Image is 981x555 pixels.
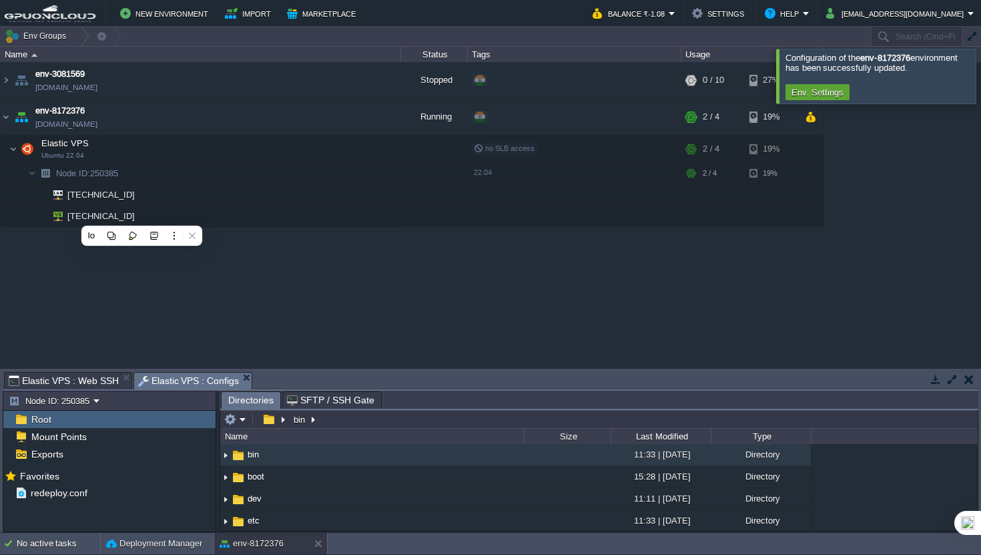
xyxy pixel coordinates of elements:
[1,47,400,62] div: Name
[18,136,37,162] img: AMDAwAAAACH5BAEAAAAALAAAAAABAAEAAAICRAEAOw==
[220,511,231,532] img: AMDAwAAAACH5BAEAAAAALAAAAAABAAEAAAICRAEAOw==
[40,138,91,149] span: Elastic VPS
[246,515,262,526] a: etc
[611,488,711,509] div: 11:11 | [DATE]
[36,206,44,226] img: AMDAwAAAACH5BAEAAAAALAAAAAABAAEAAAICRAEAOw==
[611,466,711,487] div: 15:28 | [DATE]
[28,163,36,184] img: AMDAwAAAACH5BAEAAAAALAAAAAABAAEAAAICRAEAOw==
[5,27,71,45] button: Env Groups
[682,47,823,62] div: Usage
[612,429,711,444] div: Last Modified
[17,471,61,482] a: Favorites
[787,86,848,98] button: Env. Settings
[120,5,212,21] button: New Environment
[402,47,467,62] div: Status
[44,184,63,205] img: AMDAwAAAACH5BAEAAAAALAAAAAABAAEAAAICRAEAOw==
[9,395,93,407] button: Node ID: 250385
[36,184,44,205] img: AMDAwAAAACH5BAEAAAAALAAAAAABAAEAAAICRAEAOw==
[711,466,811,487] div: Directory
[138,373,240,389] span: Elastic VPS : Configs
[9,373,119,389] span: Elastic VPS : Web SSH
[703,163,717,184] div: 2 / 4
[703,99,719,135] div: 2 / 4
[749,99,793,135] div: 19%
[711,510,811,531] div: Directory
[12,62,31,98] img: AMDAwAAAACH5BAEAAAAALAAAAAABAAEAAAICRAEAOw==
[28,487,89,499] a: redeploy.conf
[711,444,811,465] div: Directory
[220,467,231,488] img: AMDAwAAAACH5BAEAAAAALAAAAAABAAEAAAICRAEAOw==
[220,537,284,550] button: env-8172376
[29,448,65,460] a: Exports
[35,104,85,118] a: env-8172376
[17,470,61,482] span: Favorites
[66,184,137,205] span: [TECHNICAL_ID]
[222,429,524,444] div: Name
[246,471,266,482] a: boot
[225,5,275,21] button: Import
[703,136,719,162] div: 2 / 4
[860,53,910,63] b: env-8172376
[749,62,793,98] div: 27%
[401,62,468,98] div: Stopped
[9,136,17,162] img: AMDAwAAAACH5BAEAAAAALAAAAAABAAEAAAICRAEAOw==
[749,163,793,184] div: 19%
[220,489,231,510] img: AMDAwAAAACH5BAEAAAAALAAAAAABAAEAAAICRAEAOw==
[29,413,53,425] a: Root
[468,47,681,62] div: Tags
[712,429,811,444] div: Type
[36,163,55,184] img: AMDAwAAAACH5BAEAAAAALAAAAAABAAEAAAICRAEAOw==
[56,168,90,178] span: Node ID:
[785,53,958,73] span: Configuration of the environment has been successfully updated.
[401,99,468,135] div: Running
[611,444,711,465] div: 11:33 | [DATE]
[474,168,492,176] span: 22.04
[749,136,793,162] div: 19%
[474,144,535,152] span: no SLB access
[55,168,120,179] span: 250385
[44,206,63,226] img: AMDAwAAAACH5BAEAAAAALAAAAAABAAEAAAICRAEAOw==
[55,168,120,179] a: Node ID:250385
[40,138,91,148] a: Elastic VPSUbuntu 22.04
[703,62,724,98] div: 0 / 10
[826,5,968,21] button: [EMAIL_ADDRESS][DOMAIN_NAME]
[1,62,11,98] img: AMDAwAAAACH5BAEAAAAALAAAAAABAAEAAAICRAEAOw==
[525,429,611,444] div: Size
[228,392,274,409] span: Directories
[35,118,97,131] span: [DOMAIN_NAME]
[31,53,37,57] img: AMDAwAAAACH5BAEAAAAALAAAAAABAAEAAAICRAEAOw==
[692,5,748,21] button: Settings
[1,99,11,135] img: AMDAwAAAACH5BAEAAAAALAAAAAABAAEAAAICRAEAOw==
[35,81,97,94] span: [DOMAIN_NAME]
[220,410,978,429] input: Click to enter the path
[17,533,100,554] div: No active tasks
[66,206,137,226] span: [TECHNICAL_ID]
[246,493,264,504] a: dev
[287,392,374,408] span: SFTP / SSH Gate
[231,492,246,507] img: AMDAwAAAACH5BAEAAAAALAAAAAABAAEAAAICRAEAOw==
[765,5,803,21] button: Help
[41,152,84,160] span: Ubuntu 22.04
[231,470,246,485] img: AMDAwAAAACH5BAEAAAAALAAAAAABAAEAAAICRAEAOw==
[287,5,360,21] button: Marketplace
[246,449,261,460] a: bin
[12,99,31,135] img: AMDAwAAAACH5BAEAAAAALAAAAAABAAEAAAICRAEAOw==
[35,67,85,81] a: env-3081569
[231,448,246,463] img: AMDAwAAAACH5BAEAAAAALAAAAAABAAEAAAICRAEAOw==
[106,537,202,550] button: Deployment Manager
[611,510,711,531] div: 11:33 | [DATE]
[29,431,89,443] a: Mount Points
[66,211,137,221] a: [TECHNICAL_ID]
[593,5,669,21] button: Balance ₹-1.08
[66,190,137,200] a: [TECHNICAL_ID]
[711,488,811,509] div: Directory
